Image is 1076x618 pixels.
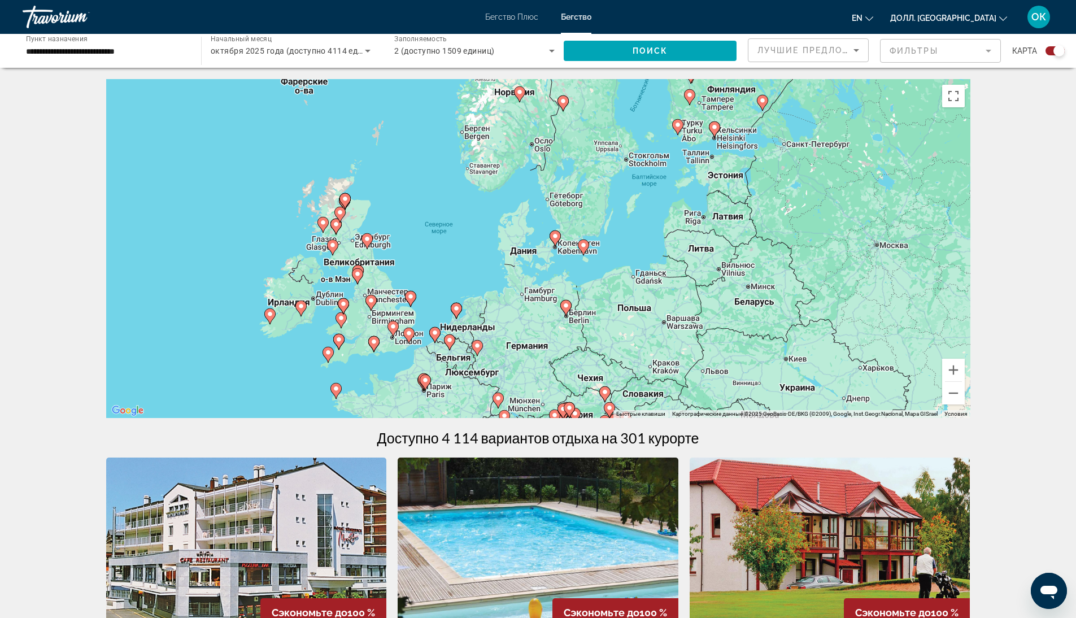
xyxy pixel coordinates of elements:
[942,85,965,107] button: Включить полноэкранный режим
[757,46,878,55] ya-tr-span: Лучшие предложения
[109,403,146,418] img: Google
[944,411,967,417] ya-tr-span: Условия
[564,41,737,61] button: Поиск
[616,411,665,417] ya-tr-span: Быстрые клавиши
[1012,46,1037,55] ya-tr-span: карта
[1031,11,1046,23] ya-tr-span: ОК
[485,12,538,21] a: Бегство Плюс
[757,43,859,57] mat-select: Сортировать по
[23,2,136,32] a: Травориум
[109,403,146,418] a: Откройте эту область на Картах Google (в новом окне)
[211,35,272,43] ya-tr-span: Начальный месяц
[561,12,591,21] a: Бегство
[890,14,996,23] ya-tr-span: Долл. [GEOGRAPHIC_DATA]
[852,10,873,26] button: Изменить язык
[394,35,447,43] ya-tr-span: Заполняемость
[881,411,938,417] ya-tr-span: Nacional, Mapa GISrael
[211,46,380,55] ya-tr-span: октября 2025 года (доступно 4114 единиц)
[880,38,1001,63] button: Фильтр
[616,410,665,418] button: Быстрые клавиши
[377,429,699,446] ya-tr-span: Доступно 4 114 вариантов отдыха на 301 курорте
[942,382,965,404] button: Уменьшить
[26,34,88,42] ya-tr-span: Пункт назначения
[1024,5,1053,29] button: Пользовательское меню
[944,411,967,417] a: Условия (ссылка откроется в новой вкладке)
[865,411,881,417] ya-tr-span: Geogr.
[1031,573,1067,609] iframe: Кнопка запуска окна обмена сообщениями
[852,14,862,23] ya-tr-span: en
[890,10,1007,26] button: Изменить валюту
[394,46,495,55] ya-tr-span: 2 (доступно 1509 единиц)
[672,411,865,417] ya-tr-span: Картографические данные ©2025 GeoBasis-DE/BKG (©2009), Google, Inst.
[942,359,965,381] button: Увеличить
[633,46,668,55] ya-tr-span: Поиск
